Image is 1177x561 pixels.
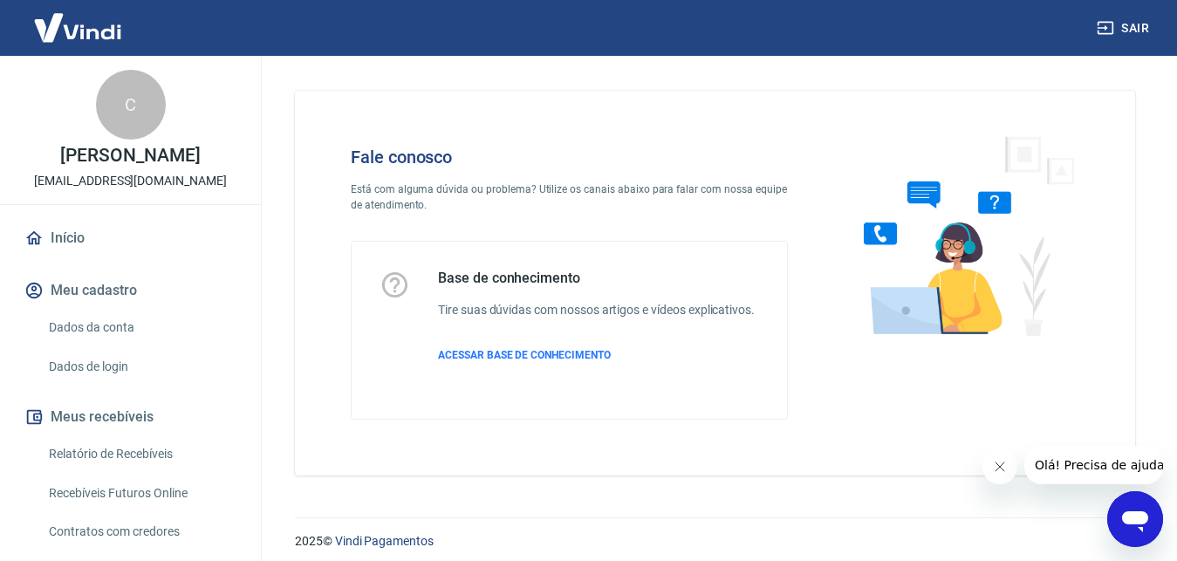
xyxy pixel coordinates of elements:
[21,219,240,257] a: Início
[60,147,200,165] p: [PERSON_NAME]
[21,398,240,436] button: Meus recebíveis
[42,349,240,385] a: Dados de login
[96,70,166,140] div: C
[335,534,434,548] a: Vindi Pagamentos
[1093,12,1156,44] button: Sair
[42,514,240,550] a: Contratos com credores
[21,271,240,310] button: Meu cadastro
[1107,491,1163,547] iframe: Botão para abrir a janela de mensagens
[829,119,1094,352] img: Fale conosco
[438,301,755,319] h6: Tire suas dúvidas com nossos artigos e vídeos explicativos.
[982,449,1017,484] iframe: Fechar mensagem
[351,147,788,168] h4: Fale conosco
[34,172,227,190] p: [EMAIL_ADDRESS][DOMAIN_NAME]
[351,181,788,213] p: Está com alguma dúvida ou problema? Utilize os canais abaixo para falar com nossa equipe de atend...
[10,12,147,26] span: Olá! Precisa de ajuda?
[438,349,611,361] span: ACESSAR BASE DE CONHECIMENTO
[42,436,240,472] a: Relatório de Recebíveis
[42,310,240,345] a: Dados da conta
[438,270,755,287] h5: Base de conhecimento
[438,347,755,363] a: ACESSAR BASE DE CONHECIMENTO
[295,532,1135,551] p: 2025 ©
[42,475,240,511] a: Recebíveis Futuros Online
[1024,446,1163,484] iframe: Mensagem da empresa
[21,1,134,54] img: Vindi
